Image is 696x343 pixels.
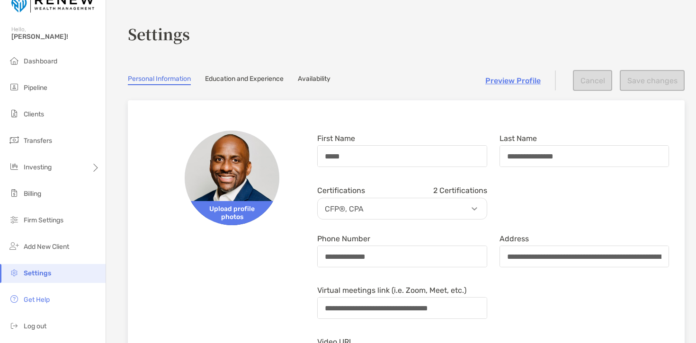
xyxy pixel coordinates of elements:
span: Clients [24,110,44,118]
span: Billing [24,190,41,198]
span: Add New Client [24,243,69,251]
img: settings icon [9,267,20,278]
span: Pipeline [24,84,47,92]
img: transfers icon [9,134,20,146]
span: Transfers [24,137,52,145]
span: 2 Certifications [433,186,487,195]
img: dashboard icon [9,55,20,66]
label: Virtual meetings link (i.e. Zoom, Meet, etc.) [317,286,466,294]
img: logout icon [9,320,20,331]
h3: Settings [128,23,685,44]
img: firm-settings icon [9,214,20,225]
label: Address [500,235,529,243]
img: pipeline icon [9,81,20,93]
span: Investing [24,163,52,171]
img: billing icon [9,187,20,199]
img: investing icon [9,161,20,172]
div: Certifications [317,186,487,195]
img: clients icon [9,108,20,119]
a: Education and Experience [205,75,284,85]
a: Personal Information [128,75,191,85]
span: Log out [24,322,46,330]
label: First Name [317,134,355,142]
a: Availability [298,75,330,85]
label: Last Name [500,134,537,142]
img: get-help icon [9,293,20,305]
span: Dashboard [24,57,57,65]
p: CFP®, CPA [320,203,489,215]
span: Upload profile photos [185,201,279,225]
img: add_new_client icon [9,240,20,252]
span: Settings [24,269,51,277]
span: Get Help [24,296,50,304]
label: Phone Number [317,235,370,243]
img: Avatar [185,131,279,225]
span: Firm Settings [24,216,63,224]
a: Preview Profile [485,76,541,85]
span: [PERSON_NAME]! [11,33,100,41]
